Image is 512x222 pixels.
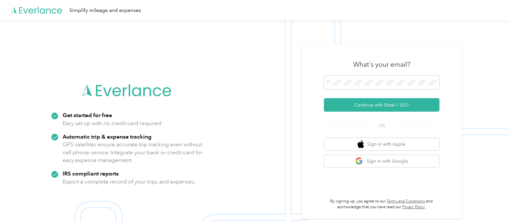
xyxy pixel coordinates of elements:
[324,98,439,112] button: Continue with Email / SSO
[63,112,112,118] strong: Get started for free
[355,157,363,165] img: google logo
[386,199,425,204] a: Terms and Conditions
[324,138,439,150] button: apple logoSign in with Apple
[63,141,203,164] p: GPS satellites ensure accurate trip tracking even without cell phone service. Integrate your bank...
[324,155,439,167] button: google logoSign in with Google
[69,6,141,14] div: Simplify mileage and expenses
[63,178,195,186] p: Export a complete record of your trips and expenses.
[63,119,161,127] p: Easy set up with no credit card required
[324,199,439,210] p: By signing up, you agree to our and acknowledge that you have read our .
[370,122,393,129] span: OR
[402,205,425,209] a: Privacy Policy
[353,60,410,69] h3: What's your email?
[63,170,119,177] strong: IRS compliant reports
[63,133,152,140] strong: Automatic trip & expense tracking
[358,140,364,148] img: apple logo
